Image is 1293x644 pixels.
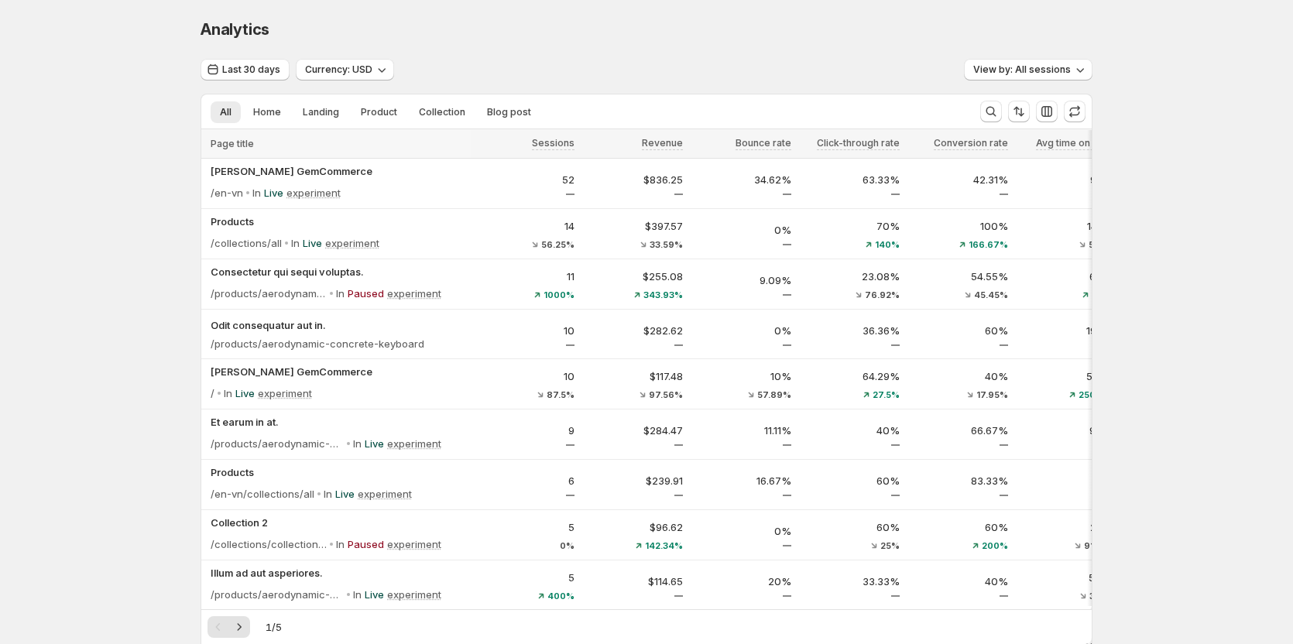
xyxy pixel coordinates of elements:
span: 56.25% [541,240,574,249]
p: 60% [909,323,1008,338]
p: $282.62 [584,323,683,338]
p: In [336,536,345,552]
span: 343.93% [643,290,683,300]
nav: Pagination [207,616,250,638]
span: 140% [875,240,900,249]
span: 33.59% [650,240,683,249]
p: experiment [358,486,412,502]
p: 40% [801,423,900,438]
p: 54.55% [909,269,1008,284]
p: experiment [387,436,441,451]
span: 91.58% [1084,541,1116,550]
button: [PERSON_NAME] GemCommerce [211,163,466,179]
p: $397.57 [584,218,683,234]
p: / [211,385,214,401]
span: Product [361,106,397,118]
p: experiment [387,536,441,552]
p: 70% [801,218,900,234]
button: Collection 2 [211,515,466,530]
p: 6.50s [1017,269,1116,284]
button: Products [211,464,466,480]
p: Live [365,436,384,451]
p: 10 [475,323,574,338]
p: 16.67% [692,473,791,488]
p: /en-vn [211,185,243,200]
p: experiment [387,587,441,602]
span: 87.5% [547,390,574,399]
span: 76.92% [865,290,900,300]
p: 0% [692,323,791,338]
p: 51.33s [1017,368,1116,384]
p: 11 [475,269,574,284]
p: In [291,235,300,251]
p: 5.00s [1017,570,1116,585]
p: /collections/collection-2 [211,536,327,552]
p: 64.29% [801,368,900,384]
p: $239.91 [584,473,683,488]
span: 0% [560,541,574,550]
p: 14 [475,218,574,234]
p: Live [235,385,255,401]
span: All [220,106,232,118]
p: Paused [348,536,384,552]
span: 400% [547,591,574,601]
p: 60% [801,473,900,488]
p: Live [303,235,322,251]
p: 60% [801,519,900,535]
p: 19.73s [1017,323,1116,338]
button: Et earum in at. [211,414,466,430]
p: experiment [325,235,379,251]
p: 66.67% [909,423,1008,438]
p: 0% [692,222,791,238]
p: 2.75s [1017,519,1116,535]
span: 250.61% [1079,390,1116,399]
button: [PERSON_NAME] GemCommerce [211,364,466,379]
p: 63.33% [801,172,900,187]
button: Products [211,214,466,229]
p: 100% [909,218,1008,234]
span: 1000% [544,290,574,300]
p: /collections/all [211,235,282,251]
p: Paused [348,286,384,301]
span: Revenue [642,137,683,149]
p: 14.77s [1017,218,1116,234]
span: 200% [982,541,1008,550]
p: In [224,385,232,401]
button: Next [228,616,250,638]
button: Currency: USD [296,59,394,80]
span: 142.34% [645,541,683,550]
p: In [336,286,345,301]
button: Illum ad aut asperiores. [211,565,466,581]
span: Blog post [487,106,531,118]
span: Currency: USD [305,63,372,76]
p: 9.50s [1017,423,1116,438]
p: /products/aerodynamic-concrete-keyboard [211,336,424,351]
p: $114.65 [584,574,683,589]
p: 40% [909,574,1008,589]
p: 5 [475,570,574,585]
p: In [324,486,332,502]
p: 60% [909,519,1008,535]
p: 52 [475,172,574,187]
span: Last 30 days [222,63,280,76]
span: 57.89% [757,390,791,399]
span: 1 / 5 [266,619,282,635]
p: 33.33% [801,574,900,589]
span: Collection [419,106,465,118]
span: View by: All sessions [973,63,1071,76]
p: 5 [475,519,574,535]
span: Avg time on page [1036,137,1116,149]
p: In [353,587,362,602]
p: 20% [692,574,791,589]
p: Consectetur qui sequi voluptas. [211,264,466,279]
p: Live [264,185,283,200]
span: 166.67% [969,240,1008,249]
p: 23.08% [801,269,900,284]
button: Odit consequatur aut in. [211,317,466,333]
